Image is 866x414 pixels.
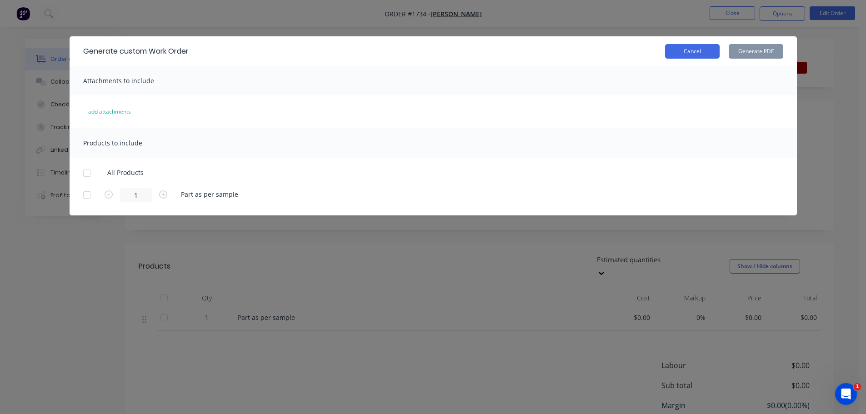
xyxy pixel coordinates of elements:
[729,44,783,59] button: Generate PDF
[79,105,140,119] button: add attachments
[83,76,154,85] span: Attachments to include
[181,190,238,199] span: Part as per sample
[835,383,857,405] iframe: Intercom live chat
[83,46,189,57] div: Generate custom Work Order
[107,168,150,177] span: All Products
[665,44,720,59] button: Cancel
[854,383,861,390] span: 1
[83,139,142,147] span: Products to include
